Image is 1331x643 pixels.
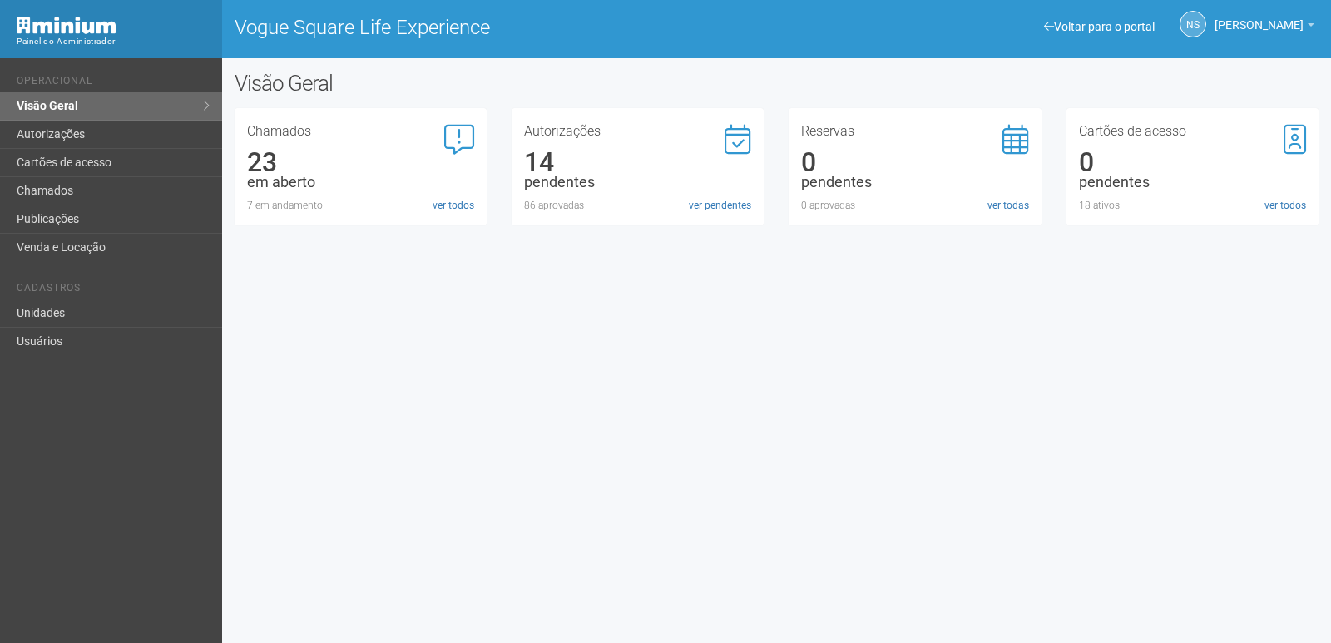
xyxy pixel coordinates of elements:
[801,125,1028,138] h3: Reservas
[801,155,1028,170] div: 0
[801,175,1028,190] div: pendentes
[524,198,751,213] div: 86 aprovadas
[1079,198,1306,213] div: 18 ativos
[1079,175,1306,190] div: pendentes
[17,282,210,299] li: Cadastros
[247,125,474,138] h3: Chamados
[689,198,751,213] a: ver pendentes
[1215,21,1314,34] a: [PERSON_NAME]
[247,175,474,190] div: em aberto
[524,155,751,170] div: 14
[1180,11,1206,37] a: NS
[1215,2,1304,32] span: Nicolle Silva
[1079,155,1306,170] div: 0
[801,198,1028,213] div: 0 aprovadas
[247,155,474,170] div: 23
[17,17,116,34] img: Minium
[524,175,751,190] div: pendentes
[17,34,210,49] div: Painel do Administrador
[235,71,672,96] h2: Visão Geral
[524,125,751,138] h3: Autorizações
[247,198,474,213] div: 7 em andamento
[987,198,1029,213] a: ver todas
[235,17,764,38] h1: Vogue Square Life Experience
[433,198,474,213] a: ver todos
[1079,125,1306,138] h3: Cartões de acesso
[17,75,210,92] li: Operacional
[1264,198,1306,213] a: ver todos
[1044,20,1155,33] a: Voltar para o portal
